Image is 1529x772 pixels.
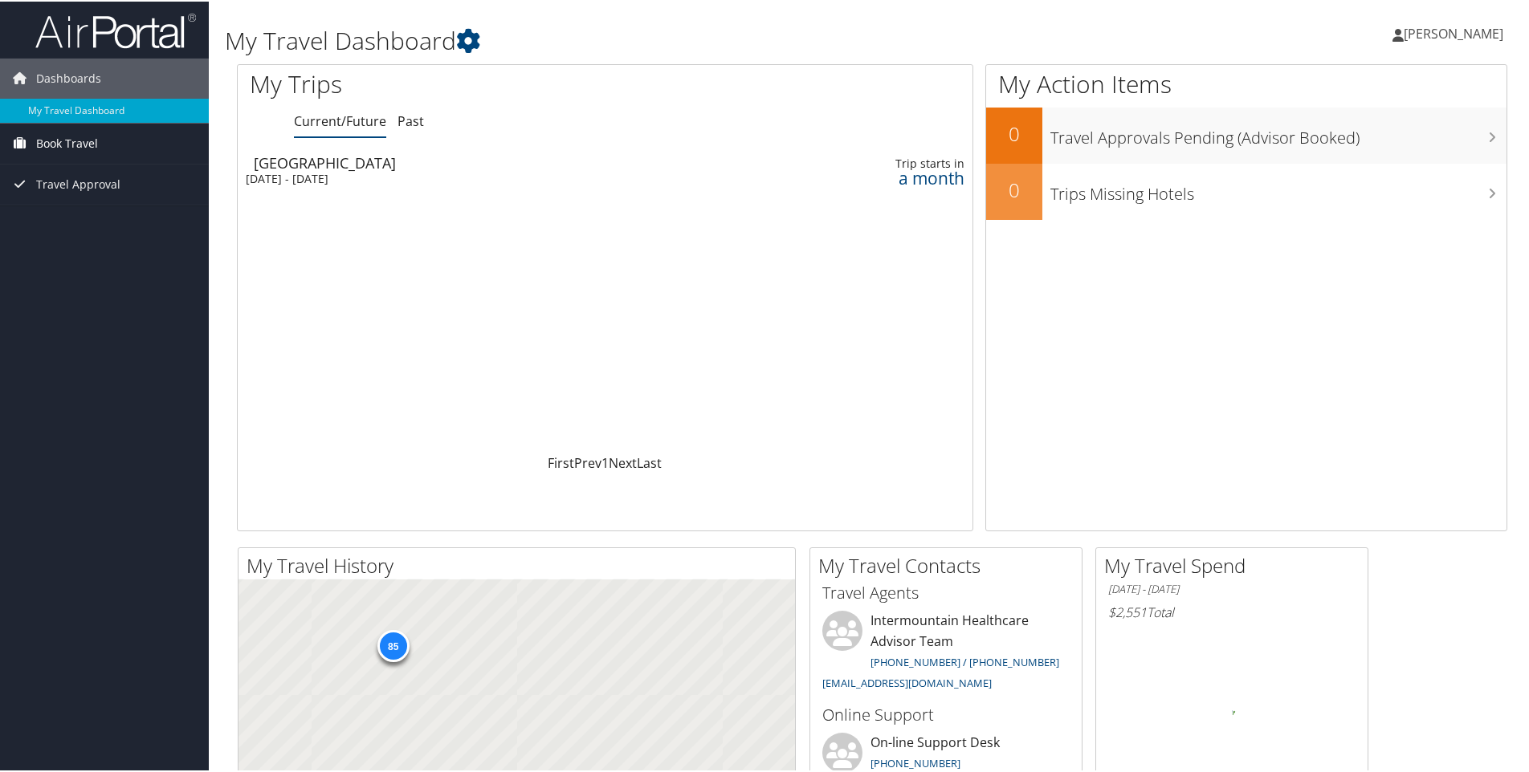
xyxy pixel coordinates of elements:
h2: My Travel Contacts [818,551,1082,578]
a: Next [609,453,637,470]
h3: Online Support [822,702,1070,725]
div: [GEOGRAPHIC_DATA] [254,154,711,169]
h6: [DATE] - [DATE] [1108,580,1356,595]
a: Past [398,111,424,128]
h3: Travel Agents [822,580,1070,603]
div: Trip starts in [801,155,964,169]
h3: Trips Missing Hotels [1050,173,1507,204]
h2: 0 [986,119,1042,146]
h6: Total [1108,602,1356,620]
h2: 0 [986,175,1042,202]
h1: My Action Items [986,66,1507,100]
a: 0Travel Approvals Pending (Advisor Booked) [986,106,1507,162]
a: 1 [601,453,609,470]
div: a month [801,169,964,184]
div: [DATE] - [DATE] [246,170,703,185]
h3: Travel Approvals Pending (Advisor Booked) [1050,117,1507,148]
span: [PERSON_NAME] [1404,23,1503,41]
a: 0Trips Missing Hotels [986,162,1507,218]
h1: My Trips [250,66,654,100]
a: [PHONE_NUMBER] [871,754,960,769]
span: Dashboards [36,57,101,97]
li: Intermountain Healthcare Advisor Team [814,609,1078,695]
span: $2,551 [1108,602,1147,620]
span: Travel Approval [36,163,120,203]
div: 85 [377,628,409,660]
span: Book Travel [36,122,98,162]
a: Prev [574,453,601,470]
h2: My Travel History [247,551,795,578]
img: airportal-logo.png [35,10,196,48]
a: [PHONE_NUMBER] / [PHONE_NUMBER] [871,653,1059,668]
a: Current/Future [294,111,386,128]
h2: My Travel Spend [1104,551,1368,578]
h1: My Travel Dashboard [225,22,1088,56]
a: [PERSON_NAME] [1392,8,1519,56]
a: Last [637,453,662,470]
a: [EMAIL_ADDRESS][DOMAIN_NAME] [822,674,992,689]
a: First [548,453,574,470]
